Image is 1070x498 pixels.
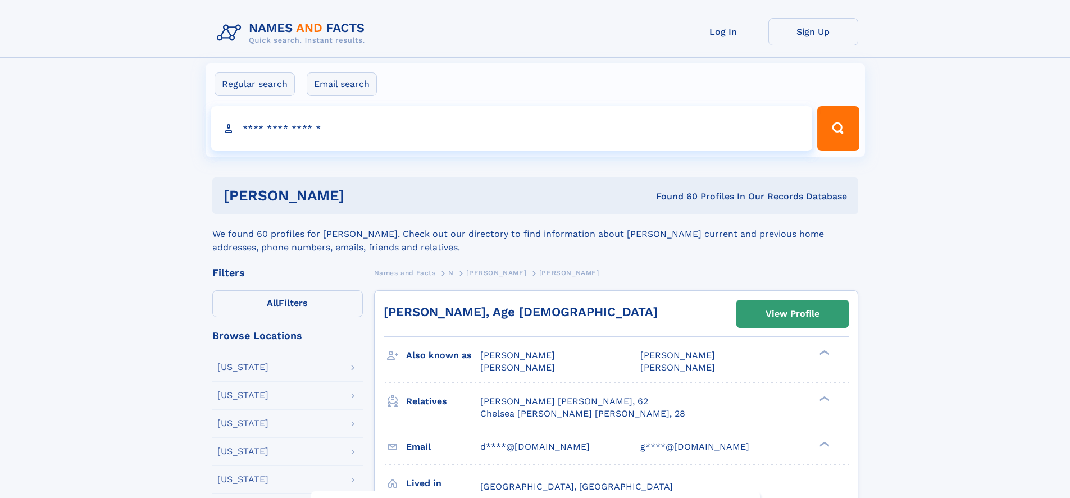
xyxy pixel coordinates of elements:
[406,346,480,365] h3: Also known as
[267,298,279,308] span: All
[766,301,819,327] div: View Profile
[217,363,268,372] div: [US_STATE]
[500,190,847,203] div: Found 60 Profiles In Our Records Database
[640,362,715,373] span: [PERSON_NAME]
[466,269,526,277] span: [PERSON_NAME]
[817,349,830,357] div: ❯
[212,268,363,278] div: Filters
[466,266,526,280] a: [PERSON_NAME]
[539,269,599,277] span: [PERSON_NAME]
[212,18,374,48] img: Logo Names and Facts
[217,419,268,428] div: [US_STATE]
[817,395,830,402] div: ❯
[448,269,454,277] span: N
[480,350,555,360] span: [PERSON_NAME]
[212,290,363,317] label: Filters
[679,18,768,45] a: Log In
[406,392,480,411] h3: Relatives
[217,391,268,400] div: [US_STATE]
[480,362,555,373] span: [PERSON_NAME]
[307,72,377,96] label: Email search
[817,440,830,447] div: ❯
[480,481,673,492] span: [GEOGRAPHIC_DATA], [GEOGRAPHIC_DATA]
[212,214,858,254] div: We found 60 profiles for [PERSON_NAME]. Check out our directory to find information about [PERSON...
[448,266,454,280] a: N
[217,475,268,484] div: [US_STATE]
[406,437,480,456] h3: Email
[224,189,500,203] h1: [PERSON_NAME]
[211,106,813,151] input: search input
[640,350,715,360] span: [PERSON_NAME]
[817,106,859,151] button: Search Button
[737,300,848,327] a: View Profile
[217,447,268,456] div: [US_STATE]
[480,395,648,408] a: [PERSON_NAME] [PERSON_NAME], 62
[384,305,658,319] a: [PERSON_NAME], Age [DEMOGRAPHIC_DATA]
[215,72,295,96] label: Regular search
[768,18,858,45] a: Sign Up
[406,474,480,493] h3: Lived in
[480,408,685,420] a: Chelsea [PERSON_NAME] [PERSON_NAME], 28
[212,331,363,341] div: Browse Locations
[374,266,436,280] a: Names and Facts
